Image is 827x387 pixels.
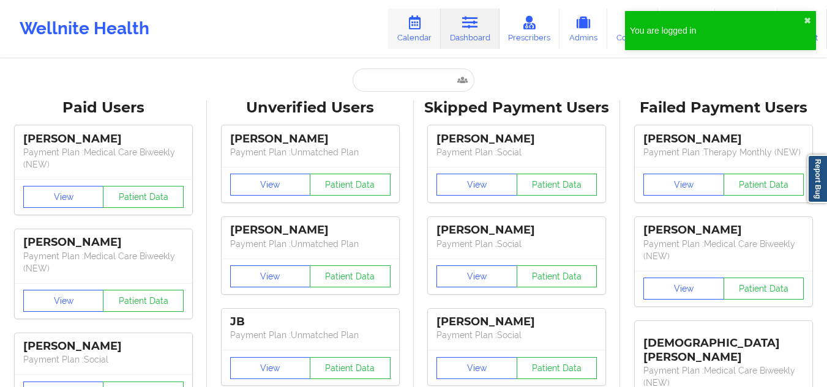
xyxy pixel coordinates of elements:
[23,235,184,249] div: [PERSON_NAME]
[643,327,804,364] div: [DEMOGRAPHIC_DATA][PERSON_NAME]
[804,16,811,26] button: close
[436,223,597,237] div: [PERSON_NAME]
[724,174,804,196] button: Patient Data
[230,174,311,196] button: View
[230,329,391,341] p: Payment Plan : Unmatched Plan
[436,315,597,329] div: [PERSON_NAME]
[559,9,607,49] a: Admins
[436,238,597,250] p: Payment Plan : Social
[422,98,612,117] div: Skipped Payment Users
[436,265,517,287] button: View
[441,9,500,49] a: Dashboard
[230,223,391,237] div: [PERSON_NAME]
[436,357,517,379] button: View
[9,98,198,117] div: Paid Users
[215,98,405,117] div: Unverified Users
[724,278,804,300] button: Patient Data
[643,278,724,300] button: View
[230,132,391,146] div: [PERSON_NAME]
[643,146,804,158] p: Payment Plan : Therapy Monthly (NEW)
[310,174,391,196] button: Patient Data
[517,174,597,196] button: Patient Data
[230,146,391,158] p: Payment Plan : Unmatched Plan
[23,339,184,353] div: [PERSON_NAME]
[436,132,597,146] div: [PERSON_NAME]
[103,186,184,208] button: Patient Data
[23,353,184,366] p: Payment Plan : Social
[23,250,184,275] p: Payment Plan : Medical Care Biweekly (NEW)
[230,238,391,250] p: Payment Plan : Unmatched Plan
[629,98,818,117] div: Failed Payment Users
[436,146,597,158] p: Payment Plan : Social
[436,329,597,341] p: Payment Plan : Social
[230,357,311,379] button: View
[310,357,391,379] button: Patient Data
[23,186,104,208] button: View
[388,9,441,49] a: Calendar
[643,238,804,262] p: Payment Plan : Medical Care Biweekly (NEW)
[23,132,184,146] div: [PERSON_NAME]
[643,132,804,146] div: [PERSON_NAME]
[517,265,597,287] button: Patient Data
[517,357,597,379] button: Patient Data
[643,174,724,196] button: View
[630,24,804,37] div: You are logged in
[807,155,827,203] a: Report Bug
[436,174,517,196] button: View
[23,290,104,312] button: View
[23,146,184,171] p: Payment Plan : Medical Care Biweekly (NEW)
[310,265,391,287] button: Patient Data
[607,9,658,49] a: Coaches
[230,265,311,287] button: View
[500,9,560,49] a: Prescribers
[230,315,391,329] div: JB
[103,290,184,312] button: Patient Data
[643,223,804,237] div: [PERSON_NAME]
